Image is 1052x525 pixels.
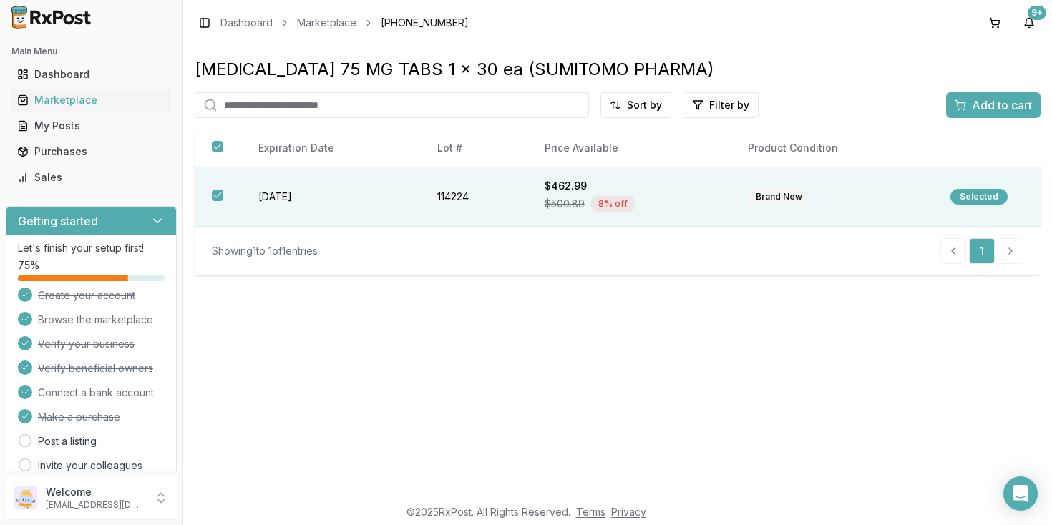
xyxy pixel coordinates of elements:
[18,241,165,255] p: Let's finish your setup first!
[6,140,177,163] button: Purchases
[420,167,527,227] td: 114224
[611,506,646,518] a: Privacy
[545,197,585,211] span: $500.89
[969,238,995,264] a: 1
[420,129,527,167] th: Lot #
[38,288,135,303] span: Create your account
[11,113,171,139] a: My Posts
[14,486,37,509] img: User avatar
[195,58,1041,81] div: [MEDICAL_DATA] 75 MG TABS 1 x 30 ea (SUMITOMO PHARMA)
[18,212,98,230] h3: Getting started
[38,458,142,473] a: Invite your colleagues
[11,62,171,87] a: Dashboard
[46,485,145,499] p: Welcome
[46,499,145,511] p: [EMAIL_ADDRESS][DOMAIN_NAME]
[11,139,171,165] a: Purchases
[600,92,671,118] button: Sort by
[6,114,177,137] button: My Posts
[1003,476,1038,511] div: Open Intercom Messenger
[940,238,1023,264] nav: pagination
[38,361,153,376] span: Verify beneficial owners
[576,506,605,518] a: Terms
[17,170,165,185] div: Sales
[11,87,171,113] a: Marketplace
[11,165,171,190] a: Sales
[241,167,420,227] td: [DATE]
[17,119,165,133] div: My Posts
[297,16,356,30] a: Marketplace
[683,92,759,118] button: Filter by
[38,337,135,351] span: Verify your business
[212,244,318,258] div: Showing 1 to 1 of 1 entries
[38,386,154,400] span: Connect a bank account
[38,313,153,327] span: Browse the marketplace
[946,92,1041,118] button: Add to cart
[6,166,177,189] button: Sales
[38,434,97,448] a: Post a listing
[6,89,177,112] button: Marketplace
[18,258,39,273] span: 75 %
[527,129,731,167] th: Price Available
[627,98,662,112] span: Sort by
[11,46,171,57] h2: Main Menu
[17,93,165,107] div: Marketplace
[241,129,420,167] th: Expiration Date
[17,67,165,82] div: Dashboard
[6,63,177,86] button: Dashboard
[748,189,810,205] div: Brand New
[1028,6,1046,20] div: 9+
[38,410,120,424] span: Make a purchase
[972,97,1032,114] span: Add to cart
[731,129,933,167] th: Product Condition
[950,189,1008,205] div: Selected
[709,98,749,112] span: Filter by
[1018,11,1041,34] button: 9+
[17,144,165,159] div: Purchases
[590,196,635,212] div: 8 % off
[220,16,273,30] a: Dashboard
[6,6,97,29] img: RxPost Logo
[220,16,469,30] nav: breadcrumb
[545,179,713,193] div: $462.99
[381,16,469,30] span: [PHONE_NUMBER]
